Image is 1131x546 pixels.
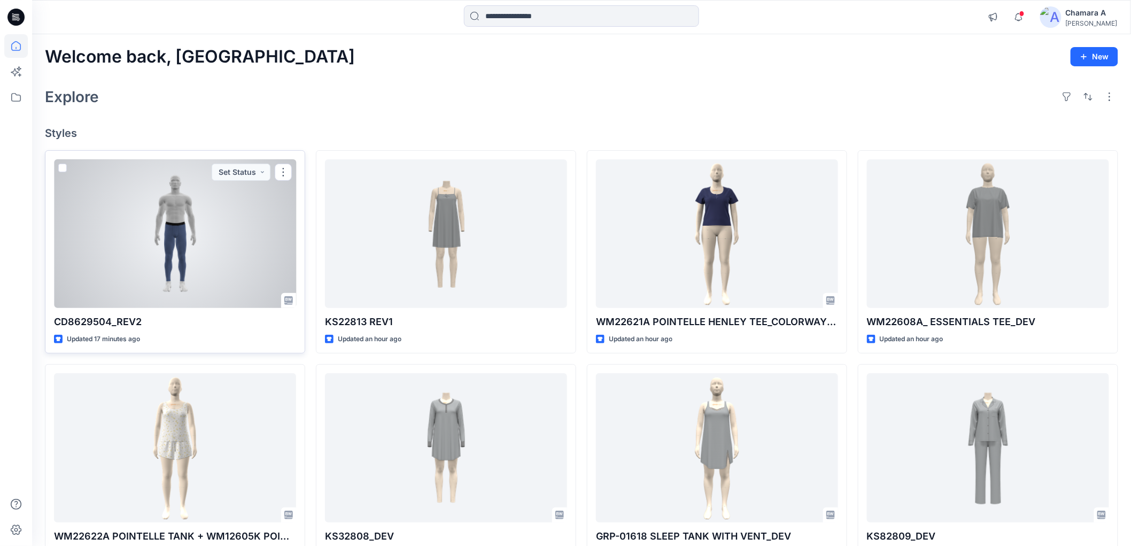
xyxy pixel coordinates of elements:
[867,314,1109,329] p: WM22608A_ ESSENTIALS TEE_DEV
[45,47,355,67] h2: Welcome back, [GEOGRAPHIC_DATA]
[67,334,140,345] p: Updated 17 minutes ago
[880,334,943,345] p: Updated an hour ago
[1066,6,1118,19] div: Chamara A
[54,373,296,522] a: WM22622A POINTELLE TANK + WM12605K POINTELLE SHORT -w- PICOT_COLORWAY
[596,314,838,329] p: WM22621A POINTELLE HENLEY TEE_COLORWAY_REV6
[325,373,567,522] a: KS32808_DEV
[325,314,567,329] p: KS22813 REV1
[1071,47,1118,66] button: New
[325,529,567,544] p: KS32808_DEV
[596,529,838,544] p: GRP-01618 SLEEP TANK WITH VENT_DEV
[867,529,1109,544] p: KS82809_DEV
[325,159,567,308] a: KS22813 REV1
[1066,19,1118,27] div: [PERSON_NAME]
[54,314,296,329] p: CD8629504_REV2
[45,88,99,105] h2: Explore
[338,334,401,345] p: Updated an hour ago
[596,373,838,522] a: GRP-01618 SLEEP TANK WITH VENT_DEV
[609,334,672,345] p: Updated an hour ago
[54,159,296,308] a: CD8629504_REV2
[1040,6,1062,28] img: avatar
[867,159,1109,308] a: WM22608A_ ESSENTIALS TEE_DEV
[867,373,1109,522] a: KS82809_DEV
[54,529,296,544] p: WM22622A POINTELLE TANK + WM12605K POINTELLE SHORT -w- PICOT_COLORWAY
[596,159,838,308] a: WM22621A POINTELLE HENLEY TEE_COLORWAY_REV6
[45,127,1118,140] h4: Styles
